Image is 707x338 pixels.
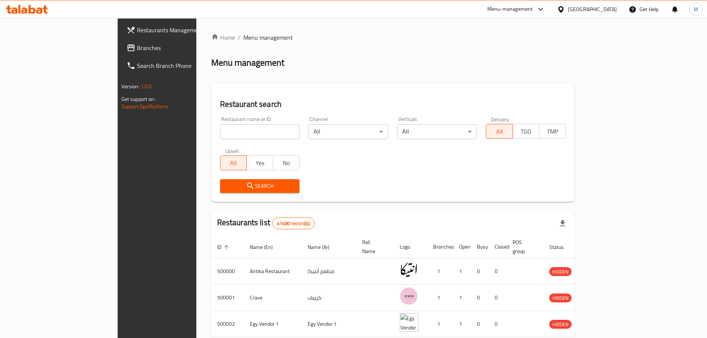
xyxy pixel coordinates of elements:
span: ID [217,243,231,252]
span: Search [226,181,294,191]
span: Version: [121,82,140,91]
button: TGO [513,124,539,139]
nav: breadcrumb [211,33,575,42]
span: HIDDEN [549,268,572,276]
td: 1 [453,258,471,285]
img: Egy Vendor 1 [400,313,418,332]
button: Search [220,179,300,193]
td: 0 [471,258,489,285]
h2: Restaurant search [220,99,566,110]
span: M [694,5,698,13]
th: Logo [394,236,427,258]
div: All [397,124,477,139]
td: Crave [244,285,302,311]
span: Menu management [243,33,293,42]
td: 0 [489,258,507,285]
li: / [238,33,240,42]
span: Search Branch Phone [137,61,230,70]
td: 1 [453,285,471,311]
a: Branches [121,39,236,57]
th: Open [453,236,471,258]
td: Egy Vendor 1 [244,311,302,337]
td: 1 [427,311,453,337]
div: HIDDEN [549,267,572,276]
label: Delivery [491,117,510,122]
span: TGO [516,126,536,137]
span: 41480 record(s) [272,220,314,227]
div: Export file [554,214,572,232]
label: Upsell [225,148,239,153]
div: HIDDEN [549,293,572,302]
span: Name (En) [250,243,282,252]
th: Closed [489,236,507,258]
button: All [220,155,247,170]
td: مطعم أنتيكا [302,258,356,285]
img: Crave [400,287,418,305]
button: No [273,155,300,170]
td: 1 [427,258,453,285]
td: 0 [489,285,507,311]
td: Egy Vendor 1 [302,311,356,337]
button: TMP [539,124,566,139]
span: 1.0.0 [141,82,152,91]
div: All [308,124,388,139]
span: Get support on: [121,94,156,104]
span: POS group [513,238,534,256]
span: Yes [250,158,270,168]
a: Restaurants Management [121,21,236,39]
a: Support.OpsPlatform [121,102,168,111]
button: All [486,124,513,139]
input: Search for restaurant name or ID.. [220,124,300,139]
span: All [223,158,244,168]
span: HIDDEN [549,320,572,329]
span: Name (Ar) [308,243,339,252]
td: 1 [453,311,471,337]
img: Antika Restaurant [400,260,418,279]
td: 1 [427,285,453,311]
a: Search Branch Phone [121,57,236,75]
td: 0 [489,311,507,337]
span: All [489,126,510,137]
div: [GEOGRAPHIC_DATA] [568,5,617,13]
td: 0 [471,311,489,337]
span: Restaurants Management [137,26,230,35]
span: HIDDEN [549,294,572,302]
button: Yes [246,155,273,170]
h2: Menu management [211,57,284,69]
th: Busy [471,236,489,258]
span: No [276,158,297,168]
th: Branches [427,236,453,258]
span: TMP [542,126,563,137]
td: كرييف [302,285,356,311]
td: 0 [471,285,489,311]
span: Branches [137,43,230,52]
span: Status [549,243,573,252]
h2: Restaurants list [217,217,315,229]
div: Menu-management [487,5,533,14]
span: Ref. Name [362,238,385,256]
td: Antika Restaurant [244,258,302,285]
div: Total records count [272,217,315,229]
